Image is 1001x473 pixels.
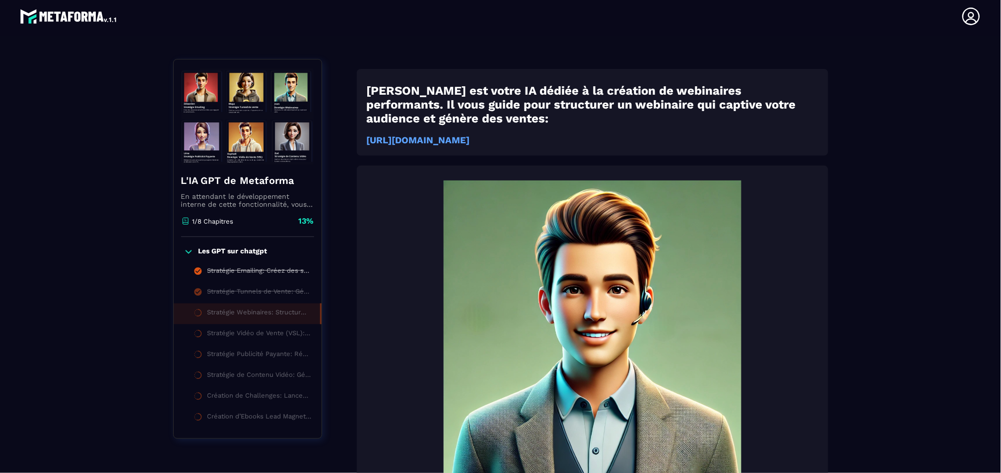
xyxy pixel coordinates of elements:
div: Stratégie Vidéo de Vente (VSL): Concevez une vidéo de vente puissante qui transforme les prospect... [207,329,312,340]
div: Stratégie Emailing: Créez des séquences email irrésistibles qui engagent et convertissent. [207,267,312,278]
div: Création de Challenges: Lancez un challenge impactant qui engage et convertit votre audience [207,392,312,403]
h4: L'IA GPT de Metaforma [181,174,314,187]
img: banner [181,67,314,166]
strong: [PERSON_NAME] est votre IA dédiée à la création de webinaires performants. Il vous guide pour str... [367,84,796,125]
div: Stratégie de Contenu Vidéo: Générez des idées et scripts vidéos viraux pour booster votre audience [207,371,312,382]
p: En attendant le développement interne de cette fonctionnalité, vous pouvez déjà l’utiliser avec C... [181,192,314,208]
div: Création d’Ebooks Lead Magnet: Créez un ebook irrésistible pour capturer des leads qualifié [207,413,312,423]
div: Stratégie Publicité Payante: Rédigez des pubs percutantes qui captent l’attention et réduisent vo... [207,350,312,361]
p: Les GPT sur chatgpt [199,247,267,257]
div: Stratégie Webinaires: Structurez un webinaire impactant qui captive et vend [207,308,310,319]
img: logo [20,6,118,26]
div: Stratégie Tunnels de Vente: Générez des textes ultra persuasifs pour maximiser vos conversions [207,288,312,298]
p: 1/8 Chapitres [193,218,234,225]
a: [URL][DOMAIN_NAME] [367,135,470,146]
p: 13% [299,216,314,227]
